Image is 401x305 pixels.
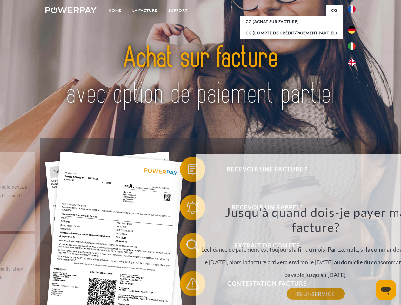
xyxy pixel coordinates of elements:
img: title-powerpay_fr.svg [61,30,340,122]
button: Recevoir une facture ? [180,157,345,182]
a: LA FACTURE [127,5,163,16]
img: en [348,59,356,66]
a: CG (achat sur facture) [240,16,343,27]
img: qb_search.svg [185,238,201,254]
a: Home [103,5,127,16]
button: Recevoir un rappel? [180,195,345,220]
img: qb_warning.svg [185,276,201,292]
img: logo-powerpay-white.svg [45,7,97,13]
a: CG (Compte de crédit/paiement partiel) [240,27,343,39]
img: qb_bill.svg [185,161,201,177]
img: de [348,26,356,34]
button: Contestation Facture [180,271,345,296]
img: qb_bell.svg [185,200,201,215]
button: Extrait de compte [180,233,345,258]
img: it [348,42,356,50]
a: Support [163,5,193,16]
a: CG [326,5,343,16]
img: fr [348,5,356,13]
a: SELF-SERVICE [287,288,345,300]
iframe: Bouton de lancement de la fenêtre de messagerie [376,280,396,300]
